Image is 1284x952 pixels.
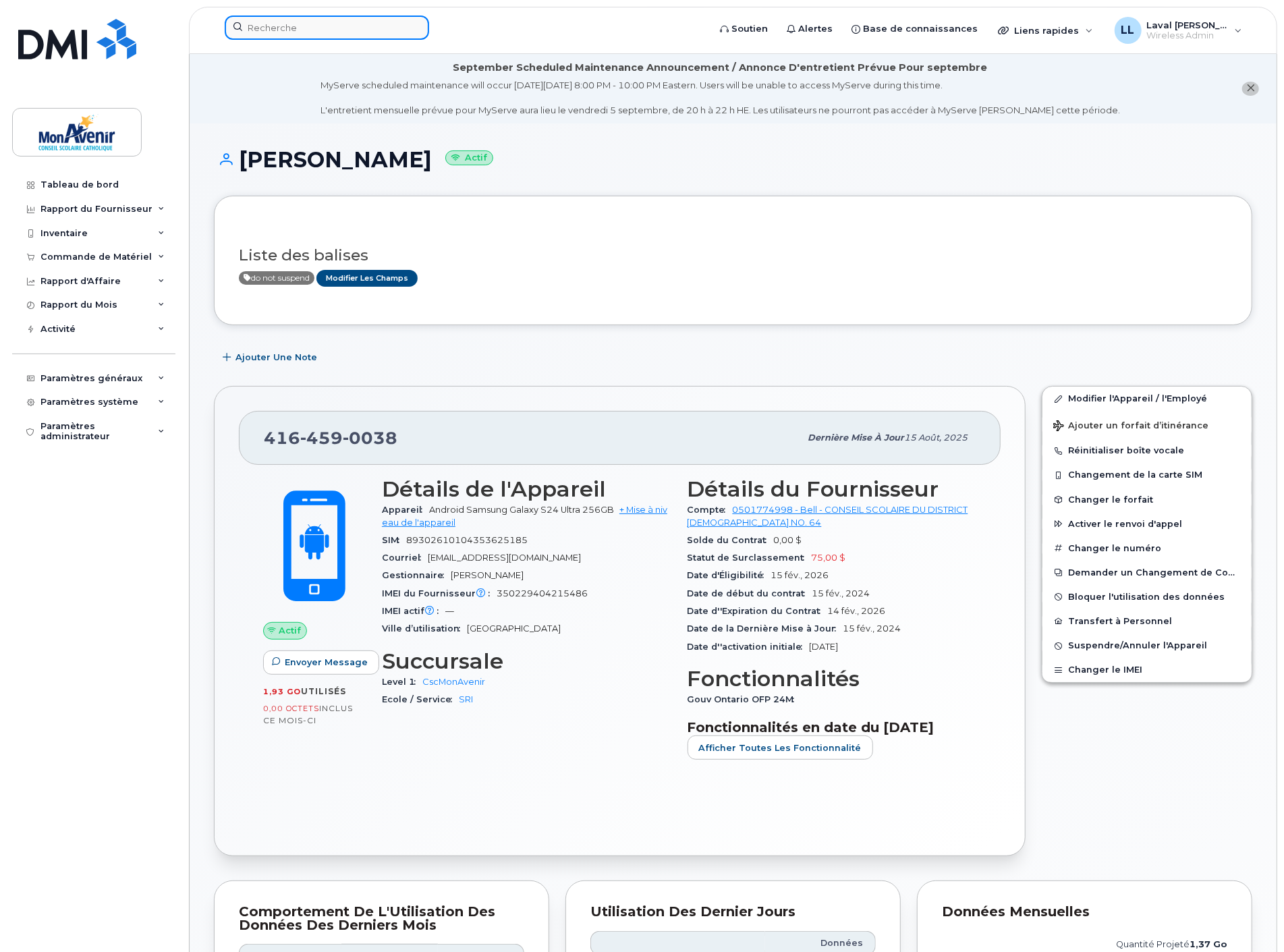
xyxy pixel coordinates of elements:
[1042,658,1252,682] button: Changer le IMEI
[320,79,1120,117] div: MyServe scheduled maintenance will occur [DATE][DATE] 8:00 PM - 10:00 PM Eastern. Users will be u...
[843,623,901,634] span: 15 fév., 2024
[1042,488,1252,512] button: Changer le forfait
[382,477,671,501] h3: Détails de l'Appareil
[382,588,497,598] span: IMEI du Fournisseur
[382,505,667,527] a: + Mise à niveau de l'appareil
[429,505,614,515] span: Android Samsung Galaxy S24 Ultra 256GB
[1042,561,1252,585] button: Demander un Changement de Compte
[688,588,812,598] span: Date de début du contrat
[263,650,379,675] button: Envoyer Message
[497,588,588,598] span: 350229404215486
[688,642,810,652] span: Date d''activation initiale
[688,535,774,545] span: Solde du Contrat
[688,553,812,563] span: Statut de Surclassement
[239,271,314,285] span: Active
[828,606,886,616] span: 14 fév., 2026
[1242,82,1259,96] button: close notification
[590,905,876,919] div: Utilisation des Dernier Jours
[688,505,968,527] a: 0501774998 - Bell - CONSEIL SCOLAIRE DU DISTRICT [DEMOGRAPHIC_DATA] NO. 64
[688,606,828,616] span: Date d''Expiration du Contrat
[301,686,346,696] span: utilisés
[808,432,904,443] span: Dernière mise à jour
[239,247,1227,264] h3: Liste des balises
[382,623,467,634] span: Ville d’utilisation
[467,623,561,634] span: [GEOGRAPHIC_DATA]
[1190,939,1227,949] tspan: 1,37 Go
[214,148,1252,171] h1: [PERSON_NAME]
[1042,411,1252,439] button: Ajouter un forfait d’itinérance
[1042,609,1252,634] button: Transfert à Personnel
[688,505,733,515] span: Compte
[279,624,301,637] span: Actif
[263,687,301,696] span: 1,93 Go
[300,428,343,448] span: 459
[422,677,485,687] a: CscMonAvenir
[382,570,451,580] span: Gestionnaire
[382,694,459,704] span: Ecole / Service
[942,905,1227,919] div: Données mensuelles
[1042,585,1252,609] button: Bloquer l'utilisation des données
[235,351,317,364] span: Ajouter une Note
[453,61,988,75] div: September Scheduled Maintenance Announcement / Annonce D'entretient Prévue Pour septembre
[1053,420,1208,433] span: Ajouter un forfait d’itinérance
[812,553,846,563] span: 75,00 $
[904,432,968,443] span: 15 août, 2025
[1042,512,1252,536] button: Activer le renvoi d'appel
[1042,387,1252,411] a: Modifier l'Appareil / l'Employé
[451,570,524,580] span: [PERSON_NAME]
[1068,519,1182,529] span: Activer le renvoi d'appel
[239,905,524,932] div: Comportement de l'Utilisation des Données des Derniers Mois
[688,667,977,691] h3: Fonctionnalités
[264,428,397,448] span: 416
[445,150,493,166] small: Actif
[1042,439,1252,463] button: Réinitialiser boîte vocale
[285,656,368,669] span: Envoyer Message
[774,535,802,545] span: 0,00 $
[343,428,397,448] span: 0038
[406,535,528,545] span: 89302610104353625185
[382,677,422,687] span: Level 1
[263,704,319,713] span: 0,00 Octets
[382,649,671,673] h3: Succursale
[214,345,329,370] button: Ajouter une Note
[688,694,802,704] span: Gouv Ontario OFP 24M
[382,535,406,545] span: SIM
[688,719,977,735] h3: Fonctionnalités en date du [DATE]
[810,642,839,652] span: [DATE]
[459,694,473,704] a: SRI
[382,505,429,515] span: Appareil
[1116,939,1227,949] text: quantité projeté
[428,553,581,563] span: [EMAIL_ADDRESS][DOMAIN_NAME]
[1042,463,1252,487] button: Changement de la carte SIM
[382,553,428,563] span: Courriel
[812,588,870,598] span: 15 fév., 2024
[445,606,454,616] span: —
[1042,536,1252,561] button: Changer le numéro
[1068,641,1207,651] span: Suspendre/Annuler l'Appareil
[699,741,862,754] span: Afficher Toutes les Fonctionnalité
[1068,495,1153,505] span: Changer le forfait
[688,477,977,501] h3: Détails du Fournisseur
[1042,634,1252,658] button: Suspendre/Annuler l'Appareil
[688,623,843,634] span: Date de la Dernière Mise à Jour
[382,606,445,616] span: IMEI actif
[688,570,771,580] span: Date d'Éligibilité
[316,270,418,287] a: Modifier les Champs
[688,735,873,760] button: Afficher Toutes les Fonctionnalité
[771,570,829,580] span: 15 fév., 2026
